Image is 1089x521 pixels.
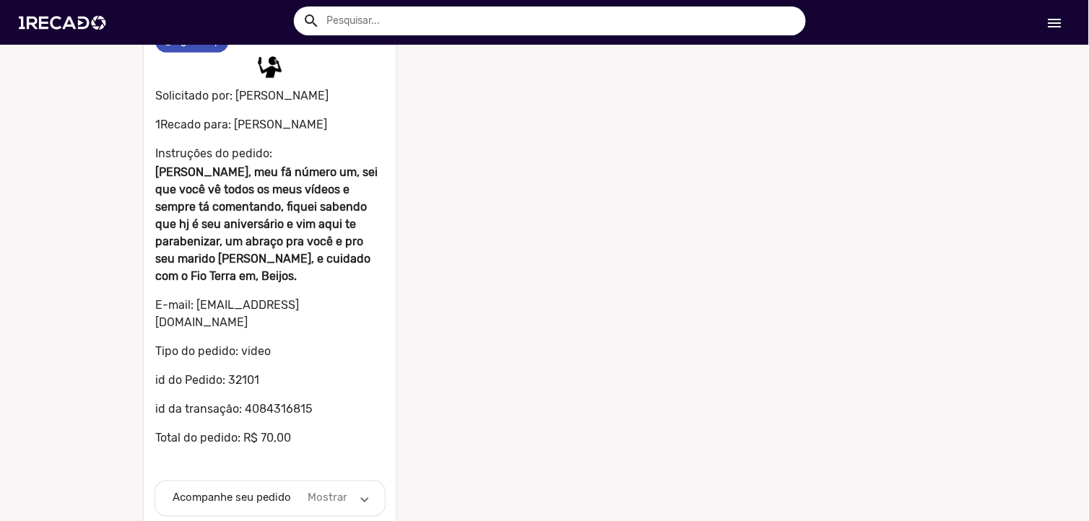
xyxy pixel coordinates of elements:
b: [PERSON_NAME], meu fã número um, sei que você vê todos os meus vídeos e sempre tá comentando, fiq... [155,165,378,283]
mat-icon: Example home icon [303,12,320,30]
mat-panel-description: Mostrar [305,490,350,507]
mat-icon: Início [1046,14,1064,32]
p: Solicitado por: [PERSON_NAME] [155,84,385,105]
p: id do Pedido: 32101 [155,372,385,389]
p: id da transação: 4084316815 [155,400,385,418]
input: Pesquisar... [316,6,806,35]
p: Instruções do pedido: [155,145,385,162]
img: placeholder.jpg [256,53,285,82]
mat-panel-title: Acompanhe seu pedido [173,490,294,507]
p: E-mail: [EMAIL_ADDRESS][DOMAIN_NAME] [155,297,385,331]
p: 1Recado para: [PERSON_NAME] [155,116,385,133]
button: Example home icon [298,7,323,32]
p: Tipo do pedido: video [155,343,385,360]
mat-expansion-panel-header: Acompanhe seu pedidoMostrar [155,481,385,516]
p: Total do pedido: R$ 70,00 [155,429,385,447]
